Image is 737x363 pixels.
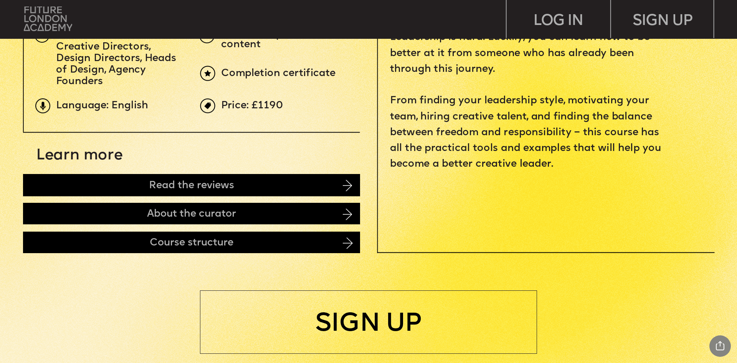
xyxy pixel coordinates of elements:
img: image-d430bf59-61f2-4e83-81f2-655be665a85d.png [343,209,352,220]
img: upload-bfdffa89-fac7-4f57-a443-c7c39906ba42.png [24,7,72,31]
span: Leadership is hard. Luckily, you can learn how to be better at it from someone who has already be... [390,33,664,169]
span: Course is for: [56,30,123,40]
img: upload-969c61fd-ea08-4d05-af36-d273f2608f5e.png [200,98,215,113]
img: upload-6b0d0326-a6ce-441c-aac1-c2ff159b353e.png [200,66,215,81]
img: image-ebac62b4-e37e-4ca8-99fd-bb379c720805.png [343,237,353,249]
span: 5 hours of pre-recorded content [221,30,345,50]
span: Price: £1190 [221,101,283,110]
span: Learn more [36,148,122,163]
img: image-14cb1b2c-41b0-4782-8715-07bdb6bd2f06.png [343,180,352,191]
span: Completion certificate [221,69,335,78]
span: Creative Directors, Design Directors, Heads of Design, Agency Founders [56,42,179,86]
img: upload-9eb2eadd-7bf9-4b2b-b585-6dd8b9275b41.png [35,98,50,113]
span: Language: English [56,101,148,110]
div: Share [709,335,731,357]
